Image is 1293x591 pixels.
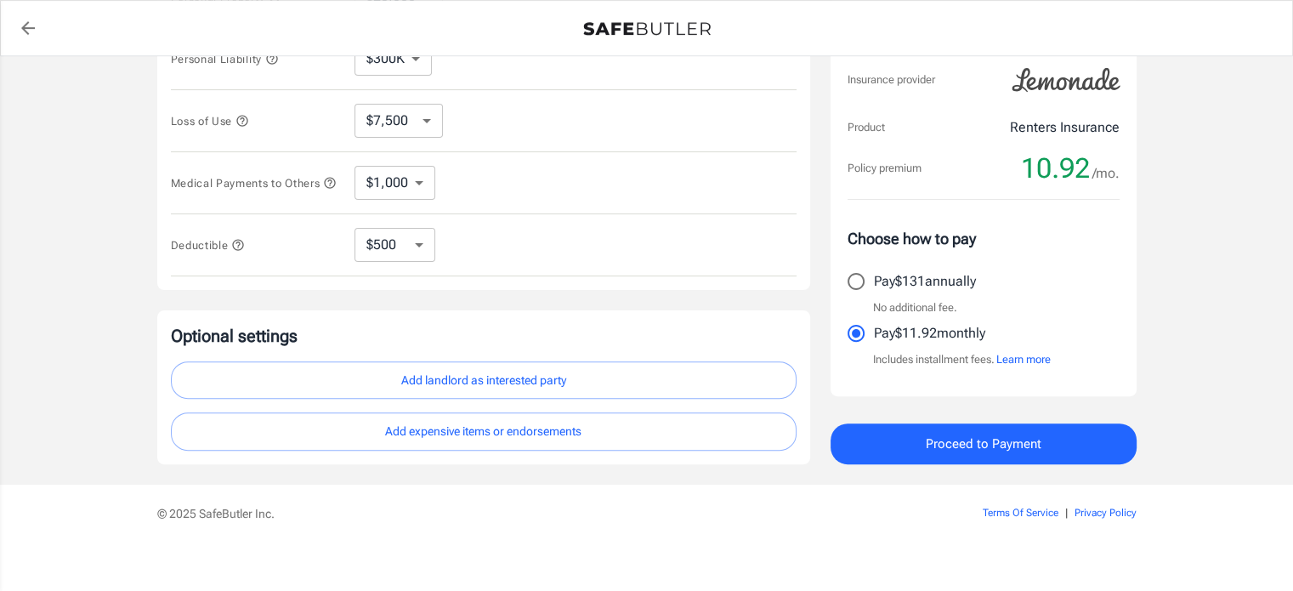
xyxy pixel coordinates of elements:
a: Privacy Policy [1075,507,1137,519]
a: Terms Of Service [983,507,1058,519]
button: Proceed to Payment [831,423,1137,464]
span: Proceed to Payment [926,433,1041,455]
p: Includes installment fees. [873,351,1051,368]
button: Add landlord as interested party [171,361,797,400]
p: Product [848,119,885,136]
button: Personal Liability [171,48,279,69]
button: Medical Payments to Others [171,173,337,193]
img: Back to quotes [583,22,711,36]
img: Lemonade [1002,56,1130,104]
p: Pay $11.92 monthly [874,323,985,344]
button: Learn more [996,351,1051,368]
p: Policy premium [848,160,922,177]
span: Loss of Use [171,115,249,128]
p: Choose how to pay [848,227,1120,250]
p: Renters Insurance [1010,117,1120,138]
button: Add expensive items or endorsements [171,412,797,451]
p: No additional fee. [873,299,957,316]
span: Medical Payments to Others [171,177,337,190]
span: Personal Liability [171,53,279,65]
span: | [1065,507,1068,519]
p: Optional settings [171,324,797,348]
span: Deductible [171,239,246,252]
button: Loss of Use [171,111,249,131]
button: Deductible [171,235,246,255]
p: Insurance provider [848,71,935,88]
p: © 2025 SafeButler Inc. [157,505,887,522]
p: Pay $131 annually [874,271,976,292]
span: /mo. [1092,162,1120,185]
span: 10.92 [1021,151,1090,185]
a: back to quotes [11,11,45,45]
